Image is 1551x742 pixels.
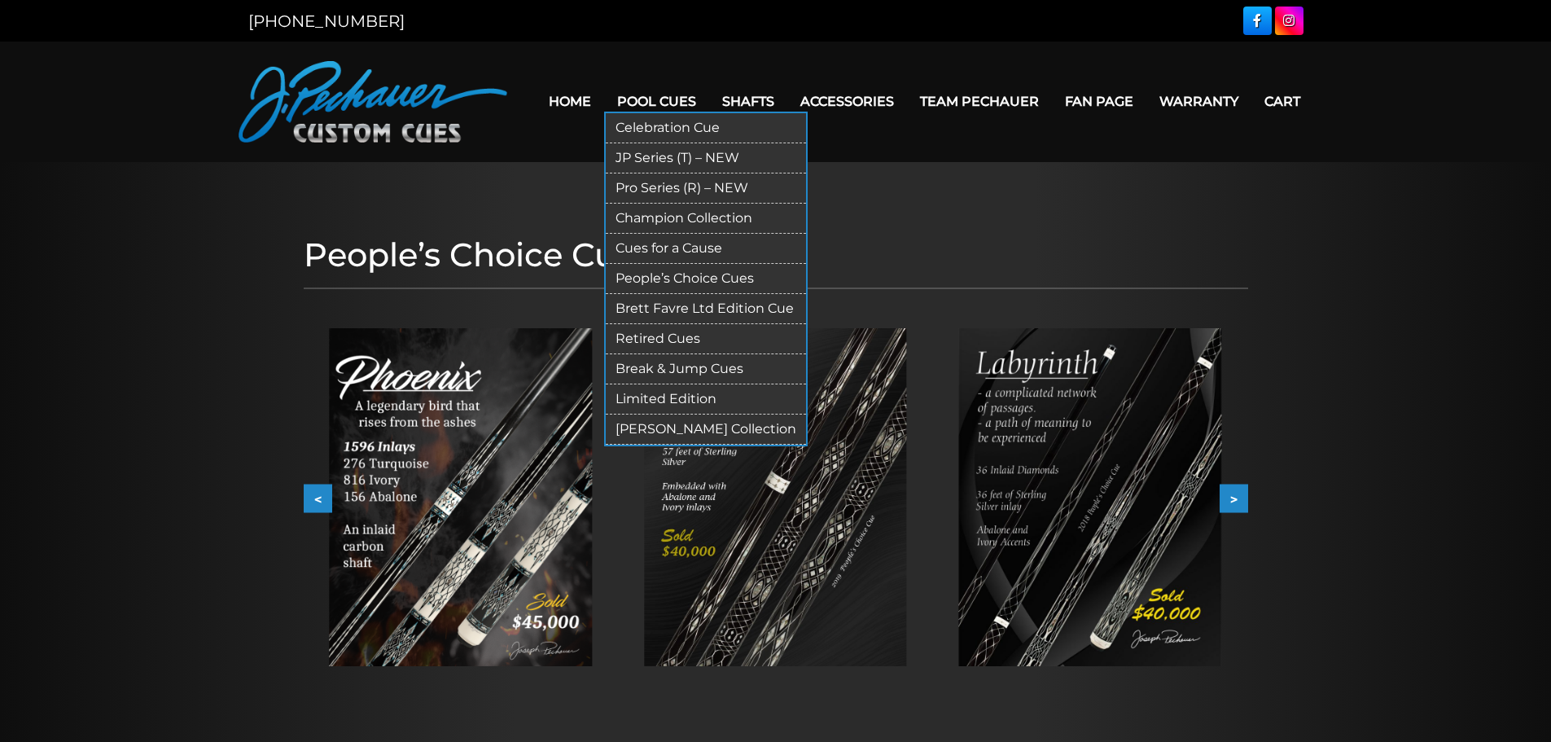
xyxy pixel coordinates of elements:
a: [PERSON_NAME] Collection [606,415,806,445]
img: Pechauer Custom Cues [239,61,507,143]
a: Pro Series (R) – NEW [606,173,806,204]
a: Home [536,81,604,122]
a: People’s Choice Cues [606,264,806,294]
a: Celebration Cue [606,113,806,143]
button: > [1220,485,1248,513]
a: Cart [1251,81,1313,122]
a: Pool Cues [604,81,709,122]
a: Fan Page [1052,81,1146,122]
a: Brett Favre Ltd Edition Cue [606,294,806,324]
a: Team Pechauer [907,81,1052,122]
a: Limited Edition [606,384,806,415]
div: Carousel Navigation [304,485,1248,513]
a: Cues for a Cause [606,234,806,264]
a: Accessories [787,81,907,122]
a: [PHONE_NUMBER] [248,11,405,31]
a: JP Series (T) – NEW [606,143,806,173]
a: Retired Cues [606,324,806,354]
a: Break & Jump Cues [606,354,806,384]
h1: People’s Choice Cues [304,235,1248,274]
button: < [304,485,332,513]
a: Shafts [709,81,787,122]
a: Champion Collection [606,204,806,234]
a: Warranty [1146,81,1251,122]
